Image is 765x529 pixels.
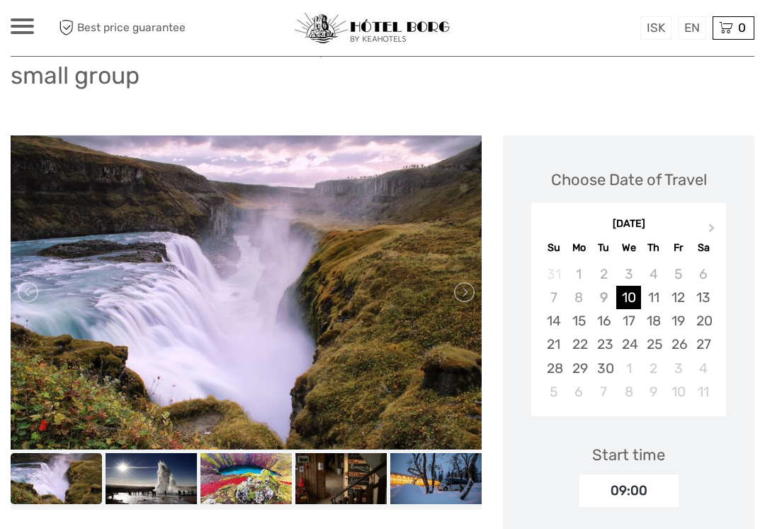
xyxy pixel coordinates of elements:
[541,333,566,356] div: Choose Sunday, September 21st, 2025
[666,380,691,403] div: Choose Friday, October 10th, 2025
[591,333,616,356] div: Choose Tuesday, September 23rd, 2025
[591,238,616,257] div: Tu
[691,333,715,356] div: Choose Saturday, September 27th, 2025
[666,333,691,356] div: Choose Friday, September 26th, 2025
[616,380,641,403] div: Choose Wednesday, October 8th, 2025
[567,380,591,403] div: Choose Monday, October 6th, 2025
[591,357,616,380] div: Choose Tuesday, September 30th, 2025
[567,333,591,356] div: Choose Monday, September 22nd, 2025
[294,13,450,44] img: 97-048fac7b-21eb-4351-ac26-83e096b89eb3_logo_small.jpg
[666,357,691,380] div: Choose Friday, October 3rd, 2025
[541,286,566,309] div: Not available Sunday, September 7th, 2025
[541,238,566,257] div: Su
[641,333,666,356] div: Choose Thursday, September 25th, 2025
[551,169,707,191] div: Choose Date of Travel
[616,286,641,309] div: Choose Wednesday, September 10th, 2025
[591,286,616,309] div: Not available Tuesday, September 9th, 2025
[616,238,641,257] div: We
[55,16,197,40] span: Best price guarantee
[20,25,160,36] p: We're away right now. Please check back later!
[390,453,482,505] img: 0ff2ef9c06b44a84b519a368d8e29880_slider_thumbnail.jpg
[11,453,102,505] img: 959bc2ac4db84b72b9c6d67abd91b9a5_slider_thumbnail.jpg
[616,357,641,380] div: Choose Wednesday, October 1st, 2025
[295,453,387,505] img: ba60030af6fe4243a1a88458776d35f3_slider_thumbnail.jpg
[616,333,641,356] div: Choose Wednesday, September 24th, 2025
[541,357,566,380] div: Choose Sunday, September 28th, 2025
[591,309,616,333] div: Choose Tuesday, September 16th, 2025
[678,16,706,40] div: EN
[666,286,691,309] div: Choose Friday, September 12th, 2025
[535,262,721,403] div: month 2025-09
[691,380,715,403] div: Choose Saturday, October 11th, 2025
[702,221,725,243] button: Next Month
[616,262,641,286] div: Not available Wednesday, September 3rd, 2025
[666,238,691,257] div: Fr
[567,238,591,257] div: Mo
[691,309,715,333] div: Choose Saturday, September 20th, 2025
[666,262,691,286] div: Not available Friday, September 5th, 2025
[641,357,666,380] div: Choose Thursday, October 2nd, 2025
[616,309,641,333] div: Choose Wednesday, September 17th, 2025
[567,262,591,286] div: Not available Monday, September 1st, 2025
[163,22,180,39] button: Open LiveChat chat widget
[567,286,591,309] div: Not available Monday, September 8th, 2025
[531,217,726,232] div: [DATE]
[567,309,591,333] div: Choose Monday, September 15th, 2025
[641,380,666,403] div: Choose Thursday, October 9th, 2025
[541,309,566,333] div: Choose Sunday, September 14th, 2025
[11,135,482,450] img: 6c020c17e63d4277898f0086c341fd3b_main_slider.jpg
[641,309,666,333] div: Choose Thursday, September 18th, 2025
[200,453,292,505] img: 6e696d45278c4d96b6db4c8d07283a51_slider_thumbnail.jpg
[691,238,715,257] div: Sa
[11,33,754,90] h1: Golden Circle and Waterfalls, with Friðheimar Farm and Kerið in small group
[641,286,666,309] div: Choose Thursday, September 11th, 2025
[541,380,566,403] div: Choose Sunday, October 5th, 2025
[647,21,665,35] span: ISK
[641,238,666,257] div: Th
[579,474,679,507] div: 09:00
[592,444,665,466] div: Start time
[666,309,691,333] div: Choose Friday, September 19th, 2025
[591,262,616,286] div: Not available Tuesday, September 2nd, 2025
[641,262,666,286] div: Not available Thursday, September 4th, 2025
[736,21,748,35] span: 0
[567,357,591,380] div: Choose Monday, September 29th, 2025
[691,262,715,286] div: Not available Saturday, September 6th, 2025
[591,380,616,403] div: Choose Tuesday, October 7th, 2025
[106,453,197,505] img: 8af6e9cde5ef40d8b6fa327880d0e646_slider_thumbnail.jpg
[691,357,715,380] div: Choose Saturday, October 4th, 2025
[691,286,715,309] div: Choose Saturday, September 13th, 2025
[541,262,566,286] div: Not available Sunday, August 31st, 2025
